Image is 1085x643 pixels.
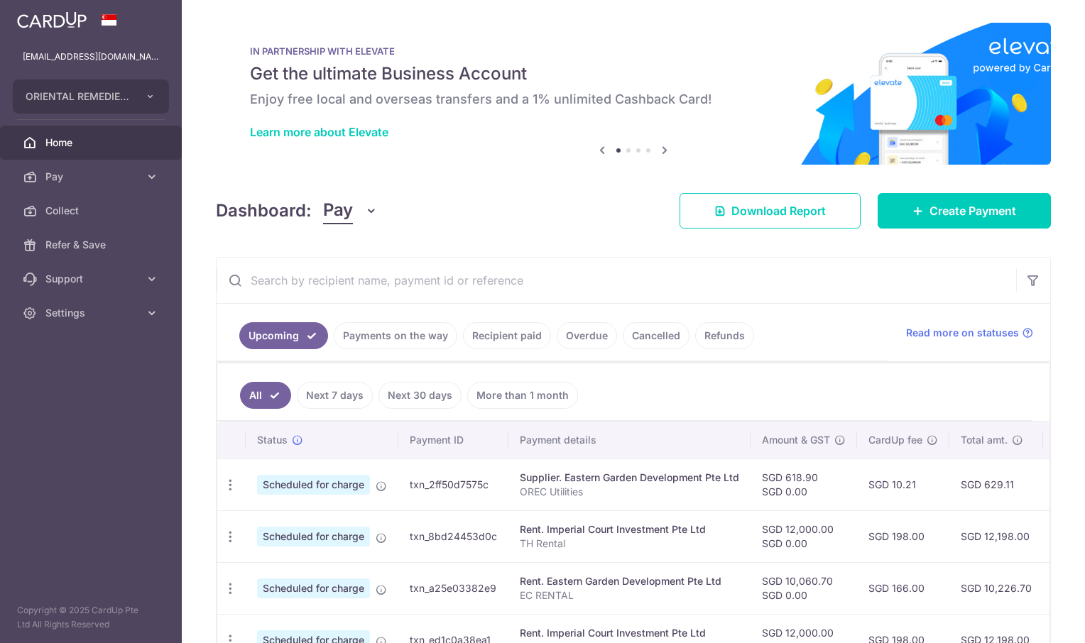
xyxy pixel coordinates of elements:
td: SGD 10,226.70 [949,562,1043,614]
td: SGD 12,000.00 SGD 0.00 [751,510,857,562]
div: Supplier. Eastern Garden Development Pte Ltd [520,471,739,485]
td: SGD 10.21 [857,458,949,510]
span: Collect [45,204,139,218]
p: [EMAIL_ADDRESS][DOMAIN_NAME] [23,50,159,64]
h5: Get the ultimate Business Account [250,62,1017,85]
span: Pay [323,197,353,224]
div: Rent. Imperial Court Investment Pte Ltd [520,522,739,537]
span: Total amt. [961,433,1008,447]
span: Create Payment [929,202,1016,219]
th: Payment ID [398,422,508,458]
div: Rent. Imperial Court Investment Pte Ltd [520,626,739,640]
img: CardUp [17,11,87,28]
td: txn_8bd24453d0c [398,510,508,562]
span: Status [257,433,288,447]
a: Cancelled [623,322,689,349]
input: Search by recipient name, payment id or reference [217,258,1016,303]
a: Upcoming [239,322,328,349]
p: TH Rental [520,537,739,551]
span: Pay [45,170,139,184]
h6: Enjoy free local and overseas transfers and a 1% unlimited Cashback Card! [250,91,1017,108]
a: All [240,382,291,409]
span: Scheduled for charge [257,578,370,598]
a: More than 1 month [467,382,578,409]
a: Read more on statuses [906,326,1033,340]
span: ORIENTAL REMEDIES EAST COAST PRIVATE LIMITED [26,89,131,104]
td: SGD 12,198.00 [949,510,1043,562]
button: Pay [323,197,378,224]
span: Settings [45,306,139,320]
h4: Dashboard: [216,198,312,224]
span: Read more on statuses [906,326,1019,340]
td: SGD 166.00 [857,562,949,614]
a: Next 7 days [297,382,373,409]
a: Learn more about Elevate [250,125,388,139]
a: Overdue [557,322,617,349]
td: SGD 10,060.70 SGD 0.00 [751,562,857,614]
td: txn_2ff50d7575c [398,458,508,510]
a: Payments on the way [334,322,457,349]
span: Download Report [731,202,826,219]
p: EC RENTAL [520,588,739,603]
td: SGD 629.11 [949,458,1043,510]
span: Home [45,136,139,150]
a: Refunds [695,322,754,349]
span: Amount & GST [762,433,830,447]
td: SGD 618.90 SGD 0.00 [751,458,857,510]
a: Next 30 days [378,382,462,409]
button: ORIENTAL REMEDIES EAST COAST PRIVATE LIMITED [13,79,169,114]
a: Recipient paid [463,322,551,349]
th: Payment details [508,422,751,458]
a: Download Report [680,193,861,229]
span: Scheduled for charge [257,475,370,495]
span: Refer & Save [45,238,139,252]
div: Rent. Eastern Garden Development Pte Ltd [520,574,739,588]
td: SGD 198.00 [857,510,949,562]
span: Scheduled for charge [257,527,370,546]
p: IN PARTNERSHIP WITH ELEVATE [250,45,1017,57]
span: Support [45,272,139,286]
a: Create Payment [878,193,1051,229]
p: OREC Utilities [520,485,739,499]
img: Renovation banner [216,23,1051,165]
span: CardUp fee [868,433,922,447]
td: txn_a25e03382e9 [398,562,508,614]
